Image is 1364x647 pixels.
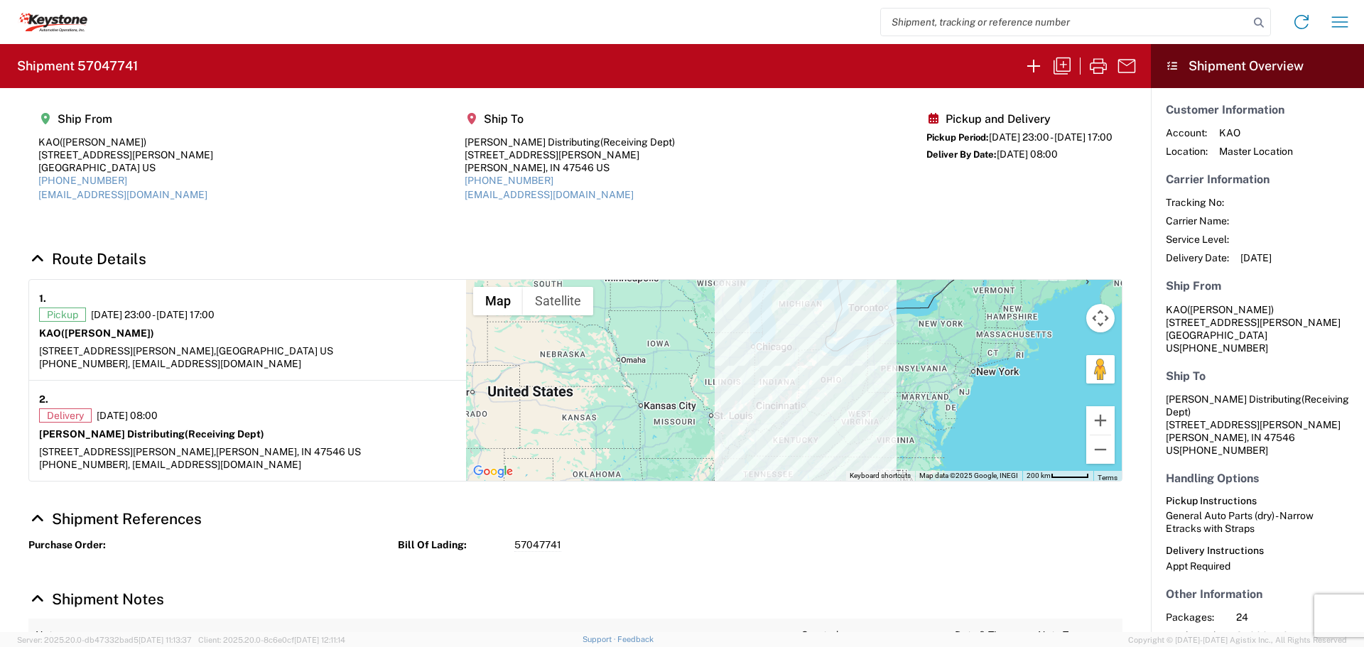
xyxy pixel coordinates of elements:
[38,112,213,126] h5: Ship From
[38,148,213,161] div: [STREET_ADDRESS][PERSON_NAME]
[216,446,361,457] span: [PERSON_NAME], IN 47546 US
[881,9,1249,36] input: Shipment, tracking or reference number
[1240,251,1272,264] span: [DATE]
[39,428,264,440] strong: [PERSON_NAME] Distributing
[989,131,1113,143] span: [DATE] 23:00 - [DATE] 17:00
[39,290,46,308] strong: 1.
[60,136,146,148] span: ([PERSON_NAME])
[583,635,618,643] a: Support
[1166,126,1208,139] span: Account:
[465,112,675,126] h5: Ship To
[600,136,675,148] span: (Receiving Dept)
[514,538,561,552] span: 57047741
[523,287,593,315] button: Show satellite imagery
[470,462,516,481] a: Open this area in Google Maps (opens a new window)
[1166,233,1229,246] span: Service Level:
[17,58,138,75] h2: Shipment 57047741
[1151,44,1364,88] header: Shipment Overview
[1236,611,1358,624] span: 24
[926,112,1113,126] h5: Pickup and Delivery
[926,149,997,160] span: Deliver By Date:
[38,189,207,200] a: [EMAIL_ADDRESS][DOMAIN_NAME]
[997,148,1058,160] span: [DATE] 08:00
[1086,406,1115,435] button: Zoom in
[139,636,192,644] span: [DATE] 11:13:37
[1166,629,1225,642] span: Total Weight:
[398,538,504,552] strong: Bill Of Lading:
[1166,279,1349,293] h5: Ship From
[28,590,164,608] a: Hide Details
[39,308,86,322] span: Pickup
[1166,251,1229,264] span: Delivery Date:
[1166,317,1341,328] span: [STREET_ADDRESS][PERSON_NAME]
[1098,474,1117,482] a: Terms
[1086,355,1115,384] button: Drag Pegman onto the map to open Street View
[39,391,48,408] strong: 2.
[91,308,215,321] span: [DATE] 23:00 - [DATE] 17:00
[1166,196,1229,209] span: Tracking No:
[1219,126,1293,139] span: KAO
[465,136,675,148] div: [PERSON_NAME] Distributing
[1022,471,1093,481] button: Map Scale: 200 km per 50 pixels
[1179,445,1268,456] span: [PHONE_NUMBER]
[185,428,264,440] span: (Receiving Dept)
[1179,342,1268,354] span: [PHONE_NUMBER]
[39,446,216,457] span: [STREET_ADDRESS][PERSON_NAME],
[28,510,202,528] a: Hide Details
[470,462,516,481] img: Google
[38,161,213,174] div: [GEOGRAPHIC_DATA] US
[39,345,216,357] span: [STREET_ADDRESS][PERSON_NAME],
[39,408,92,423] span: Delivery
[1166,145,1208,158] span: Location:
[1166,587,1349,601] h5: Other Information
[17,636,192,644] span: Server: 2025.20.0-db47332bad5
[198,636,345,644] span: Client: 2025.20.0-8c6e0cf
[1128,634,1347,646] span: Copyright © [DATE]-[DATE] Agistix Inc., All Rights Reserved
[1166,472,1349,485] h5: Handling Options
[294,636,345,644] span: [DATE] 12:11:14
[926,132,989,143] span: Pickup Period:
[38,136,213,148] div: KAO
[919,472,1018,479] span: Map data ©2025 Google, INEGI
[465,189,634,200] a: [EMAIL_ADDRESS][DOMAIN_NAME]
[473,287,523,315] button: Show street map
[39,327,154,339] strong: KAO
[28,538,135,552] strong: Purchase Order:
[1166,611,1225,624] span: Packages:
[1166,369,1349,383] h5: Ship To
[1027,472,1051,479] span: 200 km
[39,357,456,370] div: [PHONE_NUMBER], [EMAIL_ADDRESS][DOMAIN_NAME]
[1236,629,1358,642] span: 35000 LBS
[1086,435,1115,464] button: Zoom out
[97,409,158,422] span: [DATE] 08:00
[1166,103,1349,116] h5: Customer Information
[465,175,553,186] a: [PHONE_NUMBER]
[28,250,146,268] a: Hide Details
[1166,303,1349,354] address: [GEOGRAPHIC_DATA] US
[1166,393,1349,430] span: [PERSON_NAME] Distributing [STREET_ADDRESS][PERSON_NAME]
[617,635,654,643] a: Feedback
[465,148,675,161] div: [STREET_ADDRESS][PERSON_NAME]
[216,345,333,357] span: [GEOGRAPHIC_DATA] US
[1166,545,1349,557] h6: Delivery Instructions
[465,161,675,174] div: [PERSON_NAME], IN 47546 US
[1166,393,1349,457] address: [PERSON_NAME], IN 47546 US
[39,458,456,471] div: [PHONE_NUMBER], [EMAIL_ADDRESS][DOMAIN_NAME]
[1187,304,1274,315] span: ([PERSON_NAME])
[1219,145,1293,158] span: Master Location
[1166,173,1349,186] h5: Carrier Information
[1166,393,1349,418] span: (Receiving Dept)
[1166,304,1187,315] span: KAO
[1166,560,1349,572] div: Appt Required
[1166,214,1229,227] span: Carrier Name:
[1086,304,1115,332] button: Map camera controls
[61,327,154,339] span: ([PERSON_NAME])
[1166,509,1349,535] div: General Auto Parts (dry) - Narrow Etracks with Straps
[38,175,127,186] a: [PHONE_NUMBER]
[1166,495,1349,507] h6: Pickup Instructions
[850,471,911,481] button: Keyboard shortcuts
